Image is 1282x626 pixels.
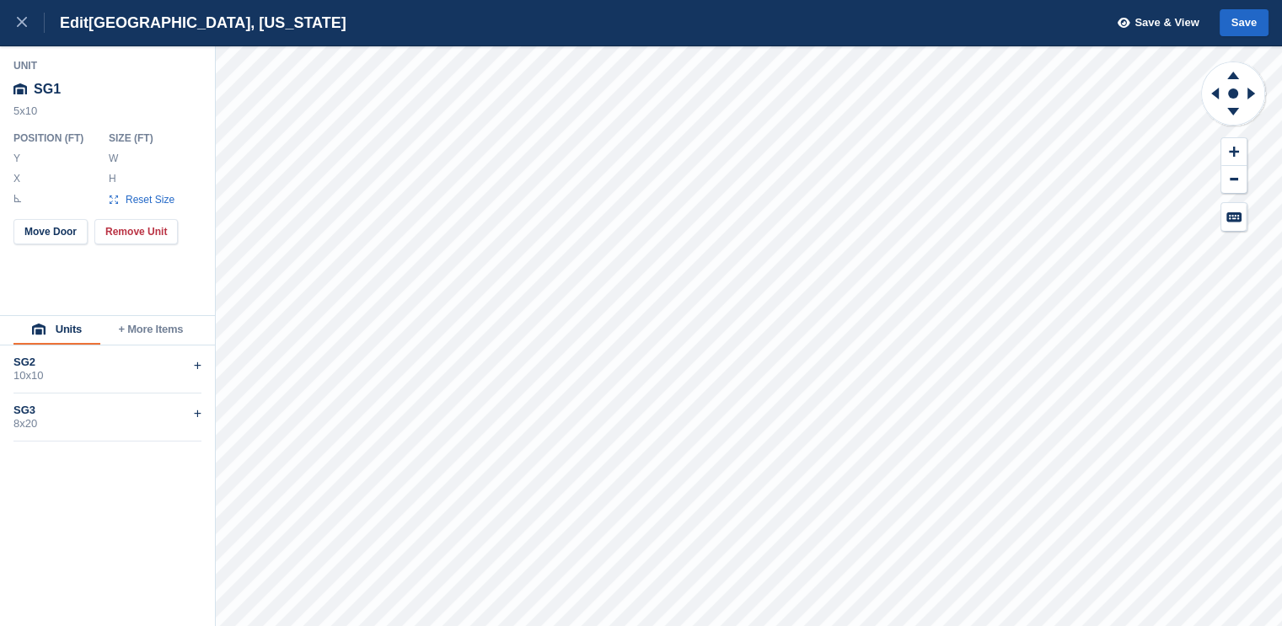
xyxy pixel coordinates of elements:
[194,356,201,376] div: +
[13,345,201,393] div: SG210x10+
[194,404,201,424] div: +
[45,13,346,33] div: Edit [GEOGRAPHIC_DATA], [US_STATE]
[125,192,175,207] span: Reset Size
[1220,9,1269,37] button: Save
[109,152,117,165] label: W
[13,74,202,104] div: SG1
[14,195,21,202] img: angle-icn.0ed2eb85.svg
[1134,14,1199,31] span: Save & View
[1108,9,1199,37] button: Save & View
[13,152,22,165] label: Y
[100,316,201,345] button: + More Items
[109,172,117,185] label: H
[13,393,201,441] div: SG38x20+
[13,219,88,244] button: Move Door
[13,404,201,417] div: SG3
[94,219,178,244] button: Remove Unit
[109,131,183,145] div: Size ( FT )
[1221,138,1247,166] button: Zoom In
[13,172,22,185] label: X
[13,417,201,431] div: 8x20
[13,104,202,126] div: 5x10
[13,316,100,345] button: Units
[13,356,201,369] div: SG2
[1221,203,1247,231] button: Keyboard Shortcuts
[13,59,202,72] div: Unit
[13,369,201,383] div: 10x10
[1221,166,1247,194] button: Zoom Out
[13,131,95,145] div: Position ( FT )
